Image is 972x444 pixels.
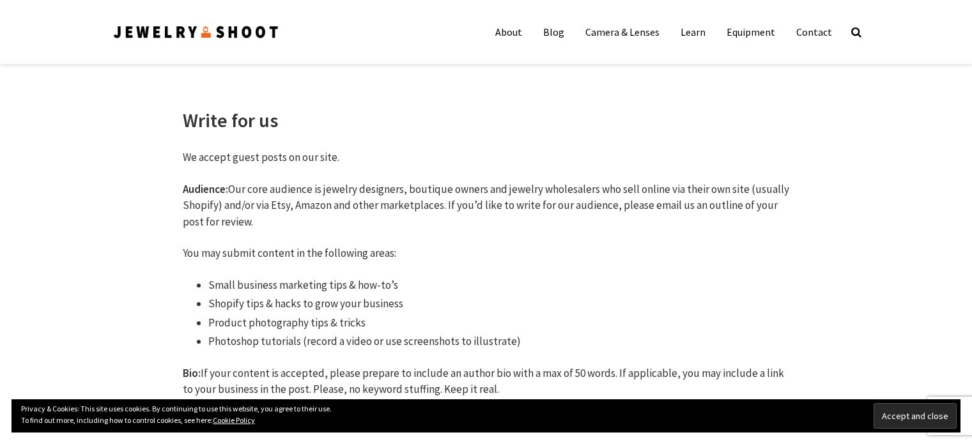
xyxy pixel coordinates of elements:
[787,19,842,45] a: Contact
[213,415,255,425] a: Cookie Policy
[183,109,790,132] h1: Write for us
[874,403,957,429] input: Accept and close
[183,149,790,166] p: We accept guest posts on our site.
[208,296,790,312] li: Shopify tips & hacks to grow your business
[183,366,201,380] strong: Bio:
[183,182,228,196] strong: Audience:
[183,365,790,398] p: If your content is accepted, please prepare to include an author bio with a max of 50 words. If a...
[208,277,790,294] li: Small business marketing tips & how-to’s
[717,19,785,45] a: Equipment
[183,181,790,231] p: Our core audience is jewelry designers, boutique owners and jewelry wholesalers who sell online v...
[208,333,790,350] li: Photoshop tutorials (record a video or use screenshots to illustrate)
[183,245,790,262] p: You may submit content in the following areas:
[576,19,669,45] a: Camera & Lenses
[534,19,574,45] a: Blog
[208,315,790,332] li: Product photography tips & tricks
[486,19,532,45] a: About
[12,399,960,433] div: Privacy & Cookies: This site uses cookies. By continuing to use this website, you agree to their ...
[112,24,280,41] img: Jewelry Photographer Bay Area - San Francisco | Nationwide via Mail
[671,19,715,45] a: Learn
